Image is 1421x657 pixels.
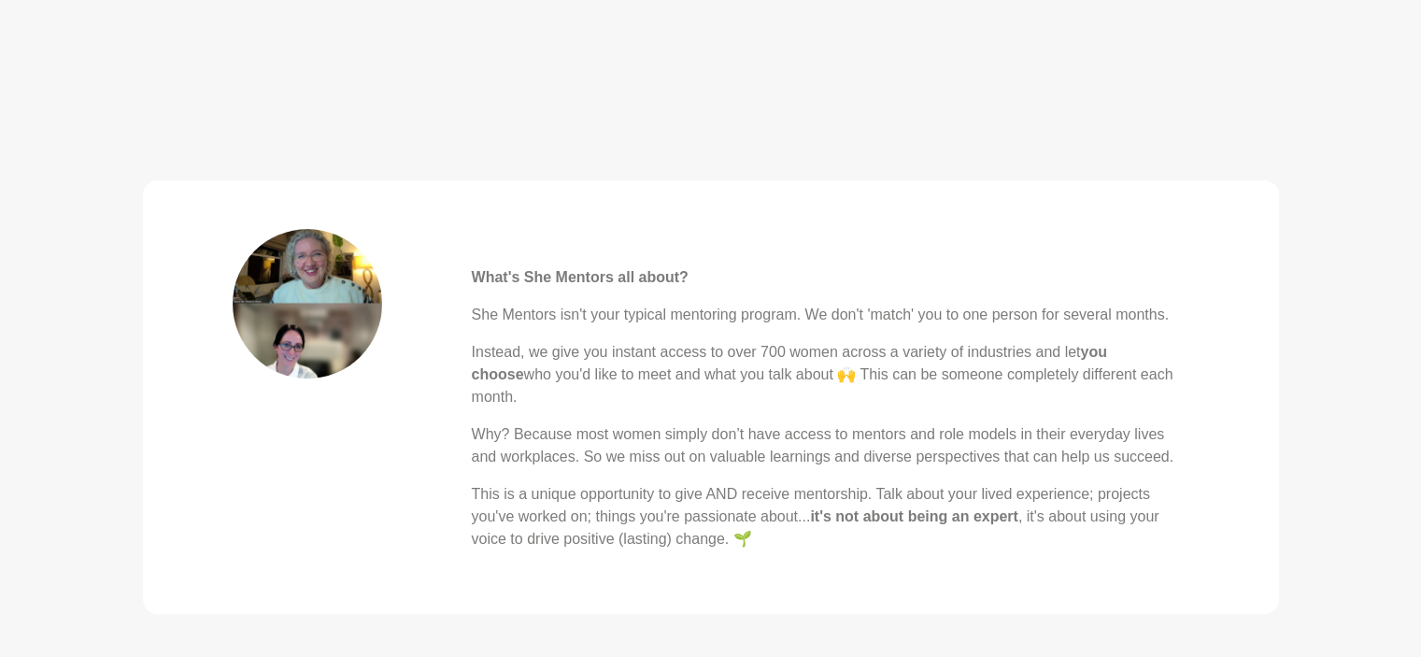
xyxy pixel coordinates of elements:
[472,269,689,285] strong: What's She Mentors all about?
[810,508,1017,524] strong: it's not about being an expert
[472,423,1189,468] p: Why? Because most women simply don’t have access to mentors and role models in their everyday liv...
[472,483,1189,550] p: This is a unique opportunity to give AND receive mentorship. Talk about your lived experience; pr...
[472,304,1189,326] p: She Mentors isn't your typical mentoring program. We don't 'match' you to one person for several ...
[472,341,1189,408] p: Instead, we give you instant access to over 700 women across a variety of industries and let who ...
